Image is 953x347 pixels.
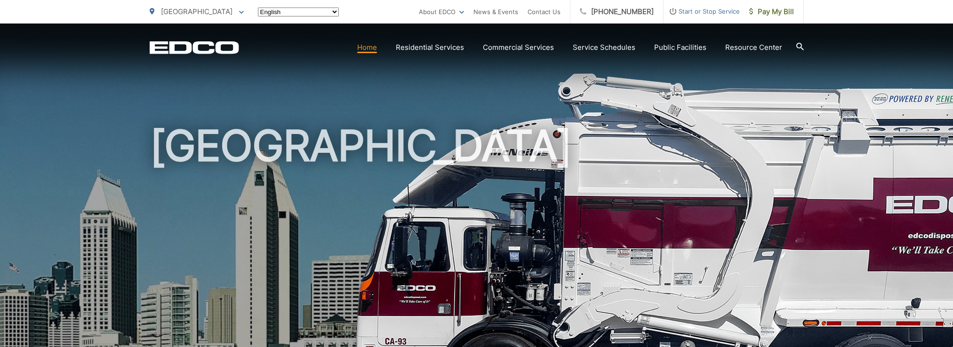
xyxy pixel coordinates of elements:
select: Select a language [258,8,339,16]
a: Resource Center [725,42,782,53]
span: Pay My Bill [749,6,794,17]
a: Service Schedules [573,42,635,53]
a: EDCD logo. Return to the homepage. [150,41,239,54]
a: Commercial Services [483,42,554,53]
a: Residential Services [396,42,464,53]
a: About EDCO [419,6,464,17]
a: Home [357,42,377,53]
a: News & Events [473,6,518,17]
a: Public Facilities [654,42,706,53]
span: [GEOGRAPHIC_DATA] [161,7,232,16]
a: Contact Us [528,6,561,17]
